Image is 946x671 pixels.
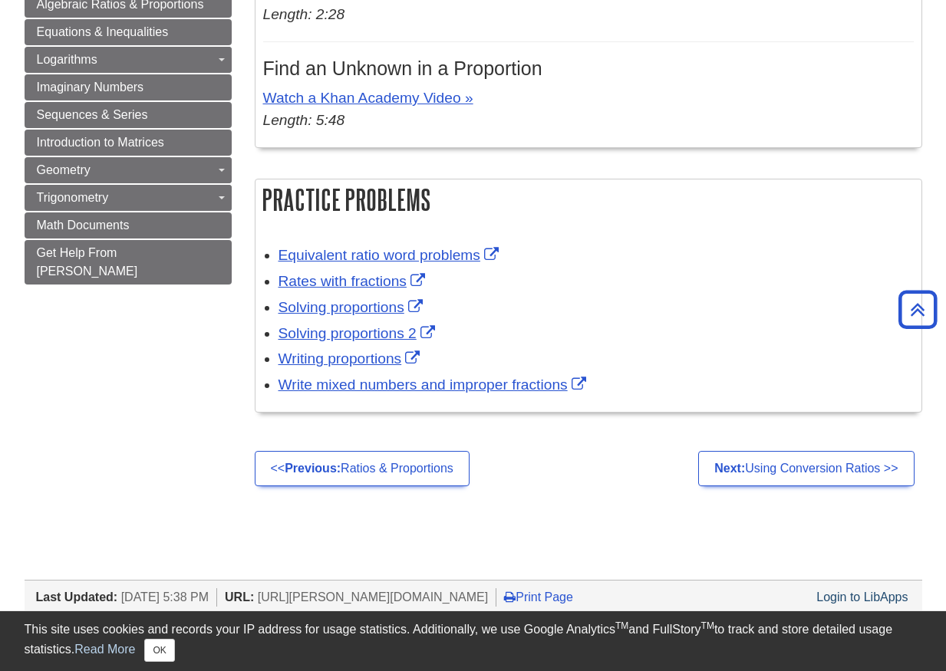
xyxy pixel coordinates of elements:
[25,185,232,211] a: Trigonometry
[121,590,209,604] span: [DATE] 5:38 PM
[25,102,232,128] a: Sequences & Series
[279,299,427,315] a: Link opens in new window
[813,609,908,622] a: Report a problem
[25,620,922,662] div: This site uses cookies and records your IP address for usage statistics. Additionally, we use Goo...
[37,191,109,204] span: Trigonometry
[255,179,921,220] h2: Practice Problems
[258,590,489,604] span: [URL][PERSON_NAME][DOMAIN_NAME]
[615,620,628,631] sup: TM
[504,590,516,603] i: Print Page
[25,74,232,100] a: Imaginary Numbers
[225,590,254,604] span: URL:
[263,90,473,106] a: Watch a Khan Academy Video »
[698,451,914,486] a: Next:Using Conversion Ratios >>
[504,590,573,604] a: Print Page
[263,112,345,128] em: Length: 5:48
[893,299,942,320] a: Back to Top
[279,273,429,289] a: Link opens in new window
[25,157,232,183] a: Geometry
[279,350,424,367] a: Link opens in new window
[701,620,714,631] sup: TM
[25,47,232,73] a: Logarithms
[816,590,908,604] a: Login to LibApps
[144,639,174,662] button: Close
[37,53,97,66] span: Logarithms
[37,163,91,176] span: Geometry
[25,19,232,45] a: Equations & Inequalities
[25,240,232,285] a: Get Help From [PERSON_NAME]
[285,462,341,475] strong: Previous:
[263,58,914,80] h3: Find an Unknown in a Proportion
[74,643,135,656] a: Read More
[279,377,590,393] a: Link opens in new window
[25,130,232,156] a: Introduction to Matrices
[37,108,148,121] span: Sequences & Series
[37,81,144,94] span: Imaginary Numbers
[279,247,503,263] a: Link opens in new window
[25,212,232,238] a: Math Documents
[37,219,130,232] span: Math Documents
[714,462,745,475] strong: Next:
[36,590,118,604] span: Last Updated:
[37,136,164,149] span: Introduction to Matrices
[37,246,138,278] span: Get Help From [PERSON_NAME]
[37,25,169,38] span: Equations & Inequalities
[279,325,439,341] a: Link opens in new window
[263,6,345,22] em: Length: 2:28
[255,451,470,486] a: <<Previous:Ratios & Proportions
